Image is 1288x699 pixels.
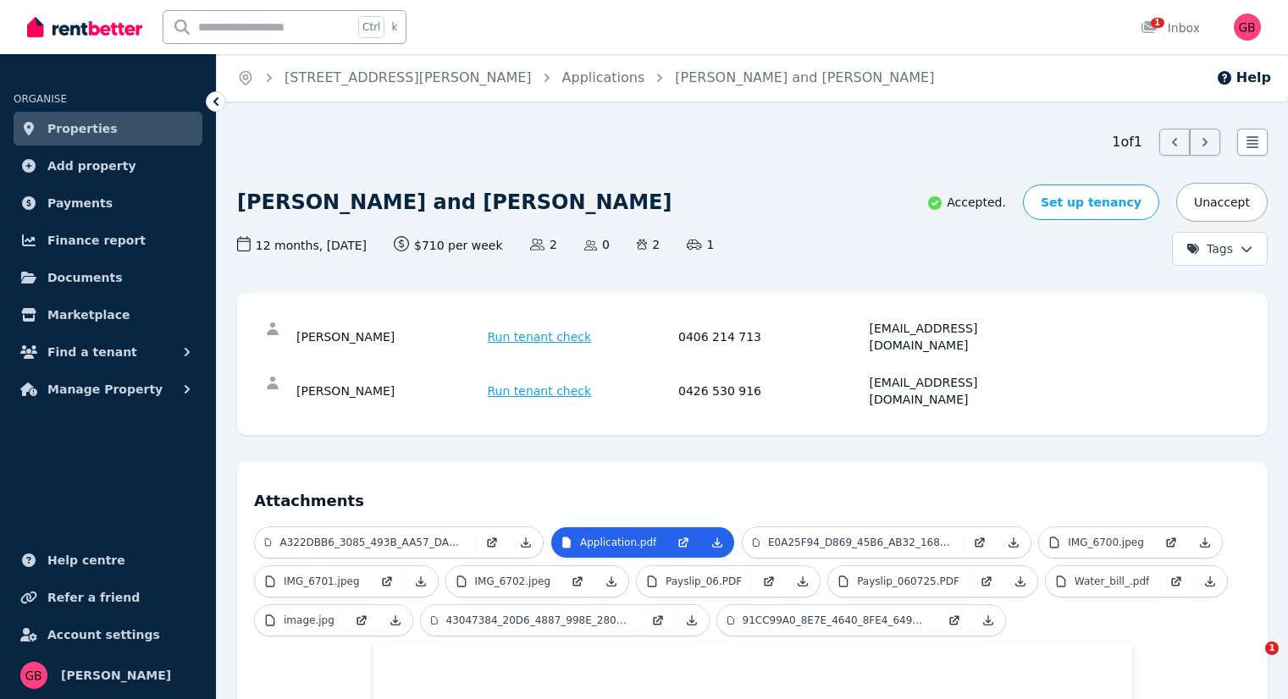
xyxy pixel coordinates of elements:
a: Download Attachment [971,605,1005,636]
span: Refer a friend [47,587,140,608]
a: Download Attachment [1193,566,1227,597]
a: Open in new Tab [752,566,786,597]
a: E0A25F94_D869_45B6_AB32_1687734E486B.png [743,527,963,558]
a: Download Attachment [1188,527,1222,558]
span: Run tenant check [488,328,592,345]
a: Refer a friend [14,581,202,614]
h1: [PERSON_NAME] and [PERSON_NAME] [237,189,672,216]
img: Grant Berry [1234,14,1261,41]
span: Run tenant check [488,383,592,399]
a: image.jpg [255,605,345,636]
span: 12 months , [DATE] [237,236,367,254]
a: Open in new Tab [937,605,971,636]
a: Applications [562,69,645,85]
span: ORGANISE [14,93,67,105]
a: Payslip_06.PDF [637,566,752,597]
span: 1 [687,236,714,253]
a: Download Attachment [379,605,412,636]
p: Payslip_060725.PDF [857,575,959,588]
a: Open in new Tab [970,566,1003,597]
p: Application.pdf [580,536,656,549]
a: IMG_6702.jpeg [446,566,561,597]
div: 0426 530 916 [678,374,865,408]
div: [PERSON_NAME] [296,320,483,354]
span: 1 of 1 [1112,132,1142,152]
a: [PERSON_NAME] and [PERSON_NAME] [675,69,934,85]
span: 1 [1151,18,1164,28]
span: Add property [47,156,136,176]
p: image.jpg [284,614,334,627]
a: [STREET_ADDRESS][PERSON_NAME] [285,69,532,85]
p: Payslip_06.PDF [666,575,742,588]
span: Help centre [47,550,125,570]
p: Accepted. [926,194,1006,212]
p: IMG_6701.jpeg [284,575,360,588]
button: Manage Property [14,372,202,406]
a: Finance report [14,223,202,257]
p: 43047384_20D6_4887_998E_280B481626B9.png [446,614,631,627]
span: Documents [47,267,123,288]
a: Open in new Tab [963,527,997,558]
a: Download Attachment [1003,566,1037,597]
span: Account settings [47,625,160,645]
div: 0406 214 713 [678,320,865,354]
a: Download Attachment [594,566,628,597]
a: Download Attachment [404,566,438,597]
span: 2 [530,236,557,253]
a: Set up tenancy [1023,184,1159,220]
a: Open in new Tab [1159,566,1193,597]
button: Find a tenant [14,335,202,369]
p: IMG_6702.jpeg [475,575,551,588]
a: Download Attachment [509,527,543,558]
span: Marketplace [47,305,130,325]
a: Payments [14,186,202,220]
a: Open in new Tab [370,566,404,597]
button: Unaccept [1176,183,1268,222]
a: Documents [14,261,202,294]
a: Payslip_060725.PDF [828,566,970,597]
a: Marketplace [14,298,202,332]
span: Ctrl [358,16,384,38]
a: Water_bill_.pdf [1046,566,1159,597]
span: $710 per week [394,236,503,254]
a: Application.pdf [551,527,666,558]
p: Water_bill_.pdf [1075,575,1149,588]
a: 43047384_20D6_4887_998E_280B481626B9.png [421,605,641,636]
a: A322DBB6_3085_493B_AA57_DA39987D4A09.png [255,527,475,558]
a: Download Attachment [675,605,709,636]
span: Payments [47,193,113,213]
a: IMG_6701.jpeg [255,566,370,597]
div: [EMAIL_ADDRESS][DOMAIN_NAME] [870,320,1056,354]
span: Find a tenant [47,342,137,362]
span: Tags [1186,240,1233,257]
a: Open in new Tab [666,527,700,558]
h4: Attachments [254,479,1251,513]
a: Open in new Tab [345,605,379,636]
a: Add property [14,149,202,183]
span: [PERSON_NAME] [61,665,171,685]
span: 0 [584,236,610,253]
a: Account settings [14,618,202,652]
div: [PERSON_NAME] [296,374,483,408]
a: Properties [14,112,202,146]
a: Help centre [14,543,202,577]
span: Properties [47,118,118,139]
a: Open in new Tab [561,566,594,597]
a: Download Attachment [700,527,734,558]
a: Open in new Tab [641,605,675,636]
a: IMG_6700.jpeg [1039,527,1154,558]
button: Help [1216,68,1271,88]
span: Finance report [47,230,146,250]
a: Download Attachment [997,527,1031,558]
nav: Breadcrumb [217,54,954,102]
p: A322DBB6_3085_493B_AA57_DA39987D4A09.png [279,536,465,549]
div: [EMAIL_ADDRESS][DOMAIN_NAME] [870,374,1056,408]
a: 91CC99A0_8E7E_4640_8FE4_649BFE28FC44.png [717,605,937,636]
iframe: Intercom live chat [1230,641,1271,682]
span: k [391,20,397,34]
span: Manage Property [47,379,163,399]
p: IMG_6700.jpeg [1068,536,1144,549]
p: 91CC99A0_8E7E_4640_8FE4_649BFE28FC44.png [743,614,927,627]
img: RentBetter [27,14,142,40]
span: 1 [1265,641,1279,655]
